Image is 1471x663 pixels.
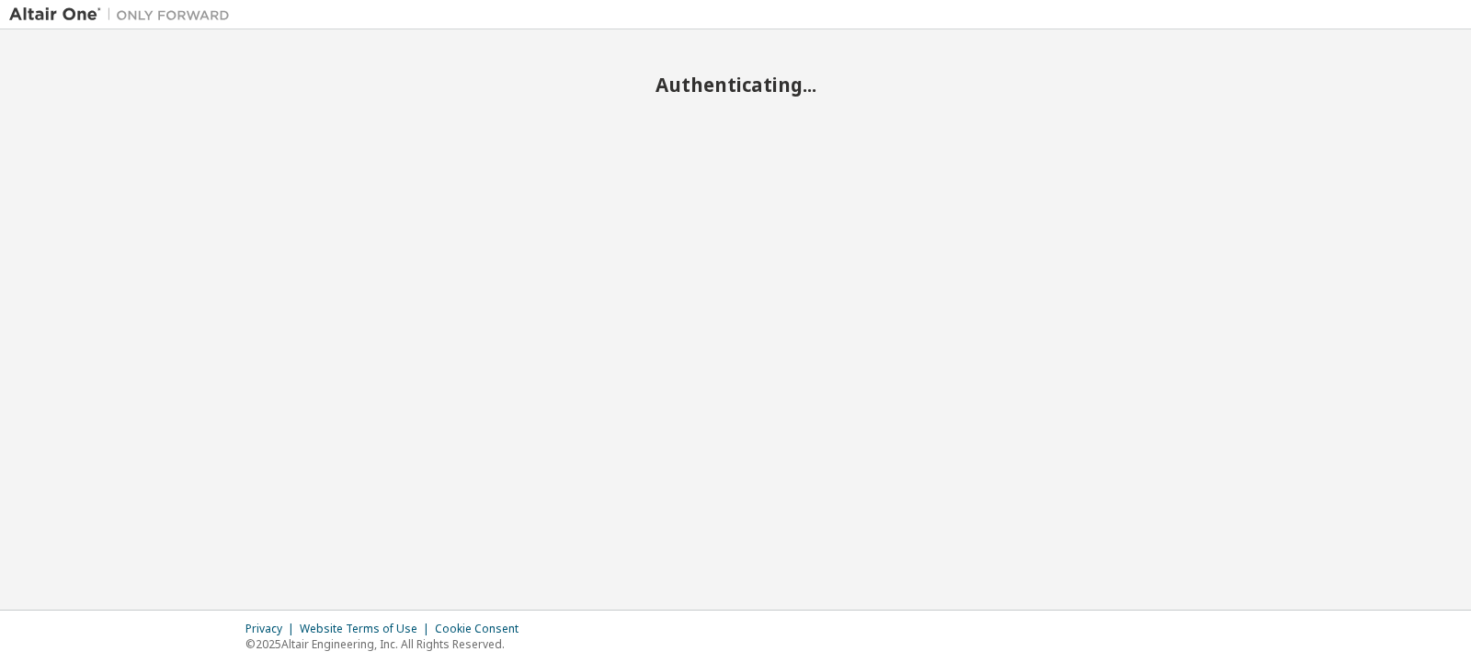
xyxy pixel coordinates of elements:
[245,636,530,652] p: © 2025 Altair Engineering, Inc. All Rights Reserved.
[9,6,239,24] img: Altair One
[435,622,530,636] div: Cookie Consent
[245,622,300,636] div: Privacy
[9,73,1462,97] h2: Authenticating...
[300,622,435,636] div: Website Terms of Use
